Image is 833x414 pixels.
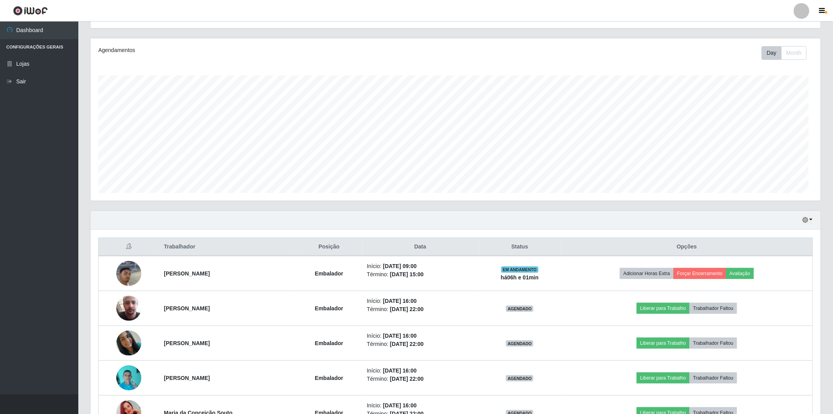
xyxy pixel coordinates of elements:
time: [DATE] 16:00 [383,298,417,304]
strong: há 06 h e 01 min [501,274,539,281]
time: [DATE] 16:00 [383,367,417,374]
strong: Embalador [315,340,343,346]
div: Toolbar with button groups [762,46,813,60]
li: Início: [367,401,474,410]
time: [DATE] 22:00 [390,376,424,382]
strong: Embalador [315,270,343,277]
button: Trabalhador Faltou [690,338,737,349]
li: Início: [367,332,474,340]
strong: [PERSON_NAME] [164,305,210,311]
img: CoreUI Logo [13,6,48,16]
button: Avaliação [726,268,754,279]
th: Trabalhador [159,238,296,256]
button: Liberar para Trabalho [637,338,690,349]
span: AGENDADO [506,340,533,347]
li: Início: [367,367,474,375]
div: Agendamentos [98,46,389,54]
time: [DATE] 09:00 [383,263,417,269]
button: Trabalhador Faltou [690,373,737,383]
li: Início: [367,262,474,270]
button: Day [762,46,782,60]
th: Status [479,238,561,256]
button: Forçar Encerramento [674,268,726,279]
th: Posição [296,238,362,256]
img: 1745843945427.jpeg [116,286,141,331]
button: Liberar para Trabalho [637,373,690,383]
button: Liberar para Trabalho [637,303,690,314]
span: EM ANDAMENTO [501,266,538,273]
time: [DATE] 22:00 [390,341,424,347]
time: [DATE] 15:00 [390,271,424,277]
time: [DATE] 16:00 [383,402,417,409]
strong: Embalador [315,375,343,381]
button: Trabalhador Faltou [690,303,737,314]
button: Adicionar Horas Extra [620,268,674,279]
th: Opções [561,238,813,256]
li: Término: [367,340,474,348]
li: Início: [367,297,474,305]
time: [DATE] 16:00 [383,333,417,339]
strong: Embalador [315,305,343,311]
strong: [PERSON_NAME] [164,270,210,277]
span: AGENDADO [506,306,533,312]
img: 1693608079370.jpeg [116,331,141,356]
span: AGENDADO [506,375,533,382]
th: Data [362,238,479,256]
img: 1699884729750.jpeg [116,361,141,394]
div: First group [762,46,807,60]
li: Término: [367,305,474,313]
img: 1747164735846.jpeg [116,247,141,301]
time: [DATE] 22:00 [390,306,424,312]
strong: [PERSON_NAME] [164,375,210,381]
button: Month [781,46,807,60]
li: Término: [367,375,474,383]
li: Término: [367,270,474,279]
strong: [PERSON_NAME] [164,340,210,346]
